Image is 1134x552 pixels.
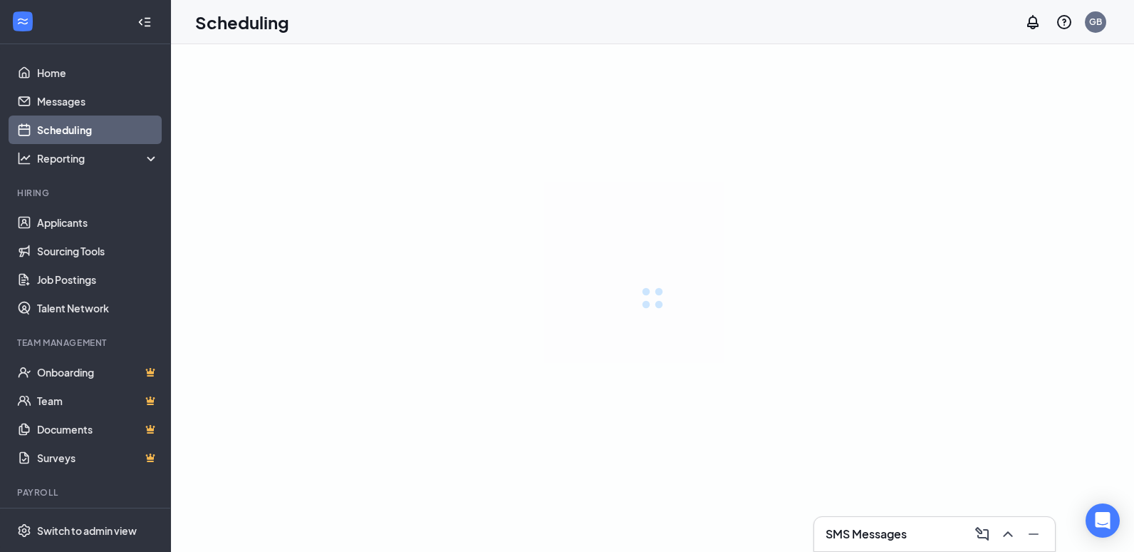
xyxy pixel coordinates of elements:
div: Payroll [17,486,156,499]
svg: Analysis [17,151,31,165]
svg: Collapse [137,15,152,29]
div: GB [1089,16,1102,28]
svg: Minimize [1025,526,1042,543]
div: Reporting [37,151,160,165]
a: Home [37,58,159,87]
a: DocumentsCrown [37,415,159,444]
svg: WorkstreamLogo [16,14,30,29]
a: Applicants [37,208,159,237]
svg: Notifications [1024,14,1041,31]
a: Talent Network [37,294,159,322]
a: Sourcing Tools [37,237,159,265]
div: Open Intercom Messenger [1086,504,1120,538]
button: Minimize [1021,523,1044,546]
a: Job Postings [37,265,159,294]
svg: QuestionInfo [1056,14,1073,31]
a: Messages [37,87,159,116]
svg: ComposeMessage [974,526,991,543]
a: SurveysCrown [37,444,159,472]
div: Team Management [17,337,156,349]
div: Switch to admin view [37,523,137,538]
h1: Scheduling [195,10,289,34]
a: Scheduling [37,116,159,144]
a: TeamCrown [37,387,159,415]
svg: ChevronUp [999,526,1016,543]
a: OnboardingCrown [37,358,159,387]
h3: SMS Messages [826,526,907,542]
div: Hiring [17,187,156,199]
svg: Settings [17,523,31,538]
button: ChevronUp [995,523,1018,546]
button: ComposeMessage [969,523,992,546]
